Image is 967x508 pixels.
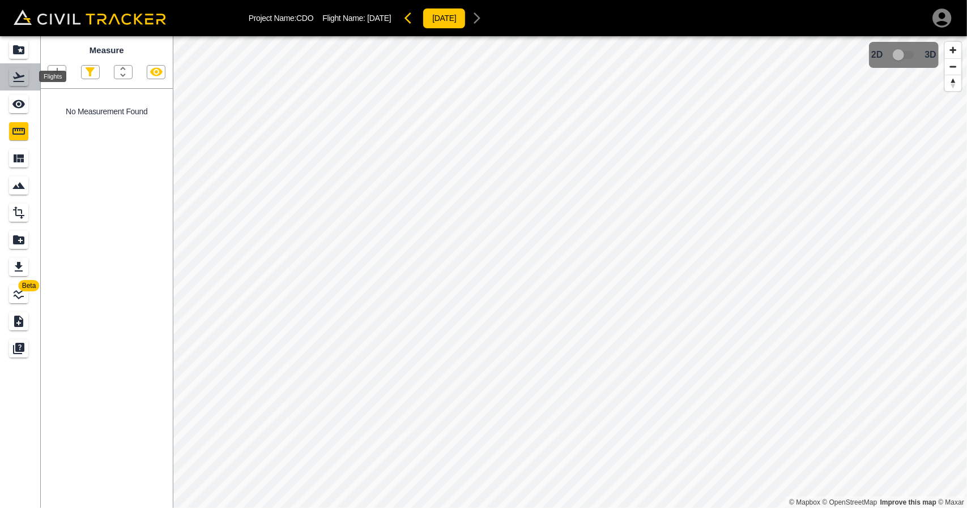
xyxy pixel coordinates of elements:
[14,10,166,25] img: Civil Tracker
[173,36,967,508] canvas: Map
[823,498,877,506] a: OpenStreetMap
[945,42,961,58] button: Zoom in
[880,498,936,506] a: Map feedback
[249,14,314,23] p: Project Name: CDO
[938,498,964,506] a: Maxar
[423,8,466,29] button: [DATE]
[925,50,936,60] span: 3D
[871,50,883,60] span: 2D
[945,58,961,75] button: Zoom out
[367,14,391,23] span: [DATE]
[39,71,66,82] div: Flights
[322,14,391,23] p: Flight Name:
[945,75,961,91] button: Reset bearing to north
[888,44,921,66] span: 3D model not uploaded yet
[789,498,820,506] a: Mapbox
